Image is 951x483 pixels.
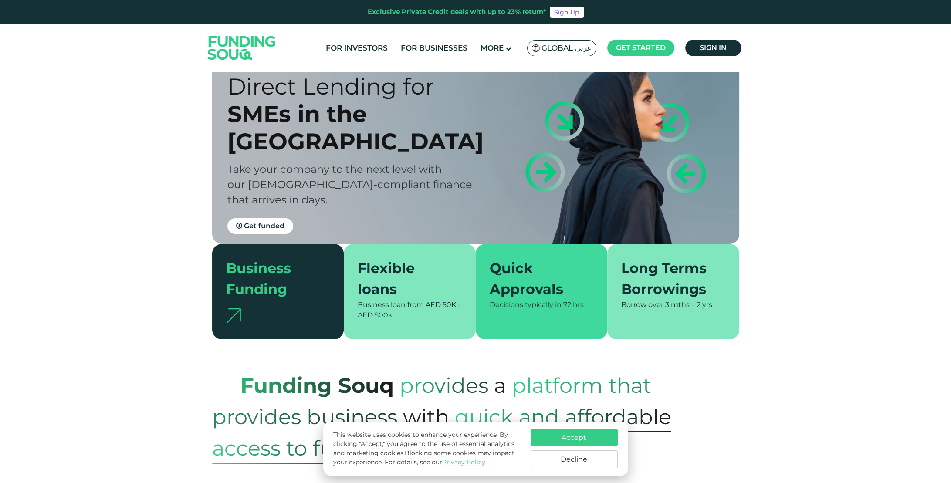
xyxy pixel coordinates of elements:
[481,44,504,52] span: More
[399,364,506,407] span: provides a
[385,458,487,466] span: For details, see our .
[455,401,671,432] span: quick and affordable
[531,450,618,468] button: Decline
[199,26,284,70] img: Logo
[700,44,727,52] span: Sign in
[226,308,241,323] img: arrow
[358,258,451,300] div: Flexible loans
[358,301,424,309] span: Business loan from
[226,258,320,300] div: Business Funding
[212,432,400,464] span: access to funding.
[212,364,651,438] span: platform that provides business with
[227,218,293,234] a: Get funded
[227,45,491,100] div: Quick Funding & Direct Lending for
[227,163,472,206] span: Take your company to the next level with our [DEMOGRAPHIC_DATA]-compliant finance that arrives in...
[333,430,521,467] p: This website uses cookies to enhance your experience. By clicking "Accept," you agree to the use ...
[550,7,584,18] a: Sign Up
[399,41,470,55] a: For Businesses
[665,301,712,309] span: 3 mths – 2 yrs
[333,449,514,466] span: Blocking some cookies may impact your experience.
[368,7,546,17] div: Exclusive Private Credit deals with up to 23% return*
[563,301,584,309] span: 72 hrs
[532,44,540,52] img: SA Flag
[621,301,663,309] span: Borrow over
[442,458,485,466] a: Privacy Policy
[541,43,592,53] span: Global عربي
[616,44,666,52] span: Get started
[621,258,715,300] div: Long Terms Borrowings
[685,40,741,56] a: Sign in
[244,222,284,230] span: Get funded
[490,301,562,309] span: Decisions typically in
[490,258,583,300] div: Quick Approvals
[531,429,618,446] button: Accept
[324,41,390,55] a: For Investors
[240,373,394,398] strong: Funding Souq
[227,100,491,155] div: SMEs in the [GEOGRAPHIC_DATA]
